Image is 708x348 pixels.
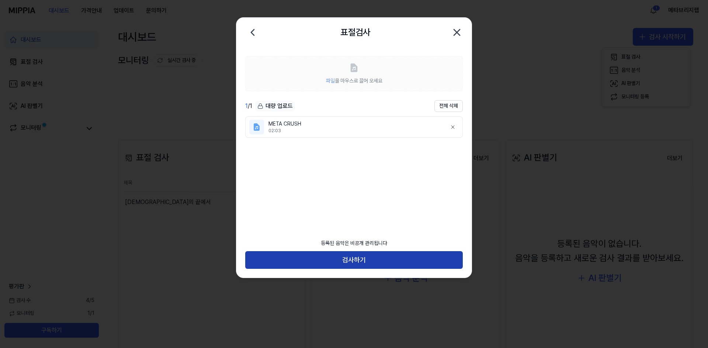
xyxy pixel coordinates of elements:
button: 대량 업로드 [255,101,295,112]
button: 전체 삭제 [434,100,463,112]
span: 1 [245,102,248,109]
div: 등록된 음악은 비공개 관리됩니다 [316,235,392,252]
div: / 1 [245,102,252,110]
div: 대량 업로드 [255,101,295,111]
div: 02:03 [268,128,441,134]
span: 파일 [326,78,335,84]
span: 을 마우스로 끌어 오세요 [326,78,382,84]
button: 검사하기 [245,251,463,269]
h2: 표절검사 [340,25,371,39]
div: META CRUSH [268,120,441,128]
